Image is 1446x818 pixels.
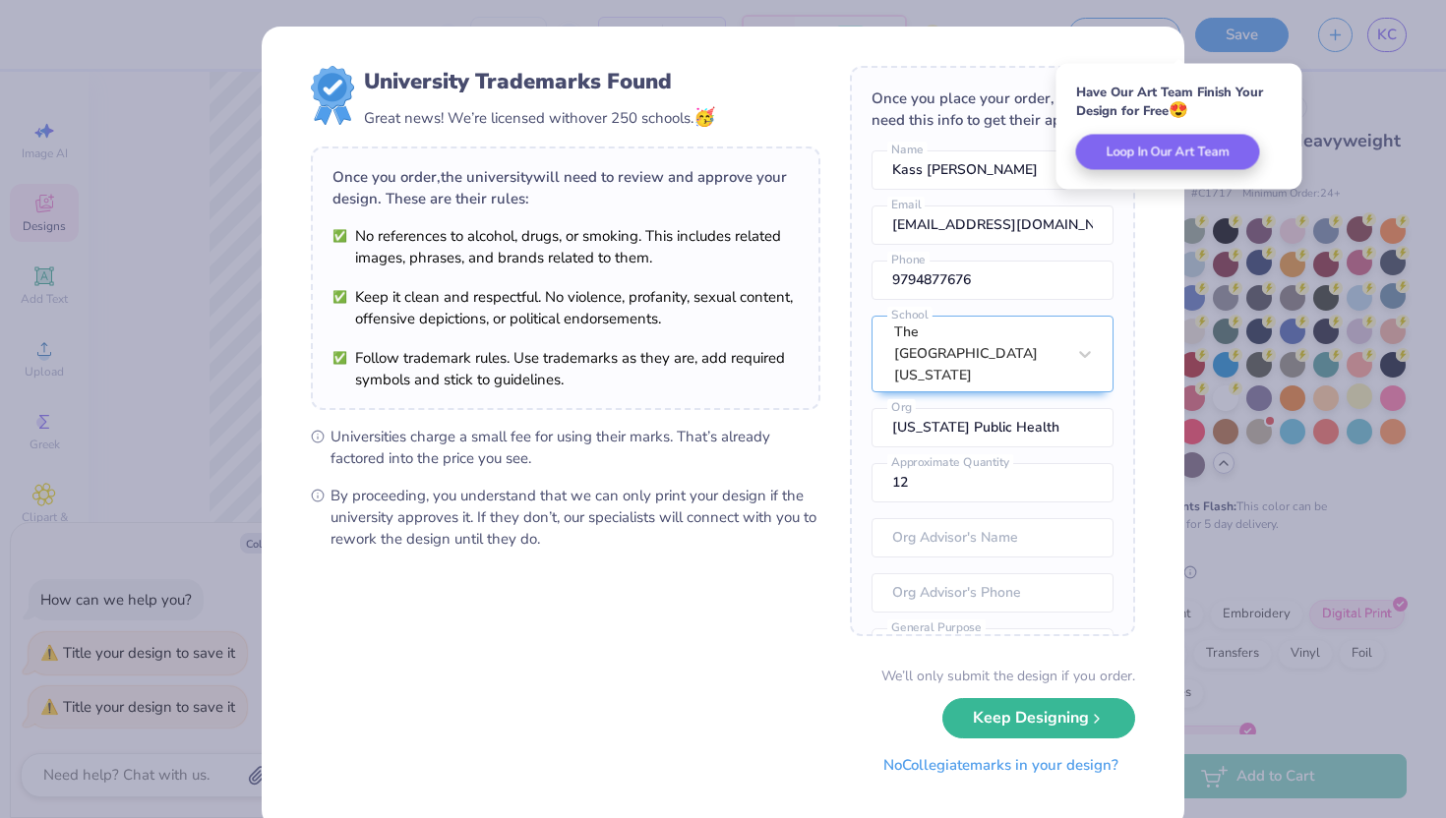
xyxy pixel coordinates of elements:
div: Once you place your order, we’ll need this info to get their approval: [872,88,1114,131]
div: The [GEOGRAPHIC_DATA][US_STATE] [894,321,1065,386]
div: We’ll only submit the design if you order. [881,666,1135,686]
input: Approximate Quantity [872,463,1114,502]
li: No references to alcohol, drugs, or smoking. This includes related images, phrases, and brands re... [332,225,799,268]
button: Keep Designing [942,698,1135,738]
img: license-marks-badge.png [311,66,354,125]
button: NoCollegiatemarks in your design? [867,745,1135,786]
input: Phone [872,261,1114,300]
div: Once you order, the university will need to review and approve your design. These are their rules: [332,166,799,209]
span: By proceeding, you understand that we can only print your design if the university approves it. I... [331,485,820,550]
input: Name [872,150,1114,190]
span: 😍 [1169,99,1188,121]
div: University Trademarks Found [364,66,715,97]
div: Great news! We’re licensed with over 250 schools. [364,104,715,131]
input: Org [872,408,1114,447]
input: Org Advisor's Name [872,518,1114,557]
span: 🥳 [693,105,715,129]
span: Universities charge a small fee for using their marks. That’s already factored into the price you... [331,426,820,469]
li: Follow trademark rules. Use trademarks as they are, add required symbols and stick to guidelines. [332,347,799,390]
input: Org Advisor's Phone [872,573,1114,613]
li: Keep it clean and respectful. No violence, profanity, sexual content, offensive depictions, or po... [332,286,799,329]
div: Have Our Art Team Finish Your Design for Free [1076,84,1283,120]
button: Loop In Our Art Team [1076,135,1260,170]
input: Email [872,205,1114,245]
